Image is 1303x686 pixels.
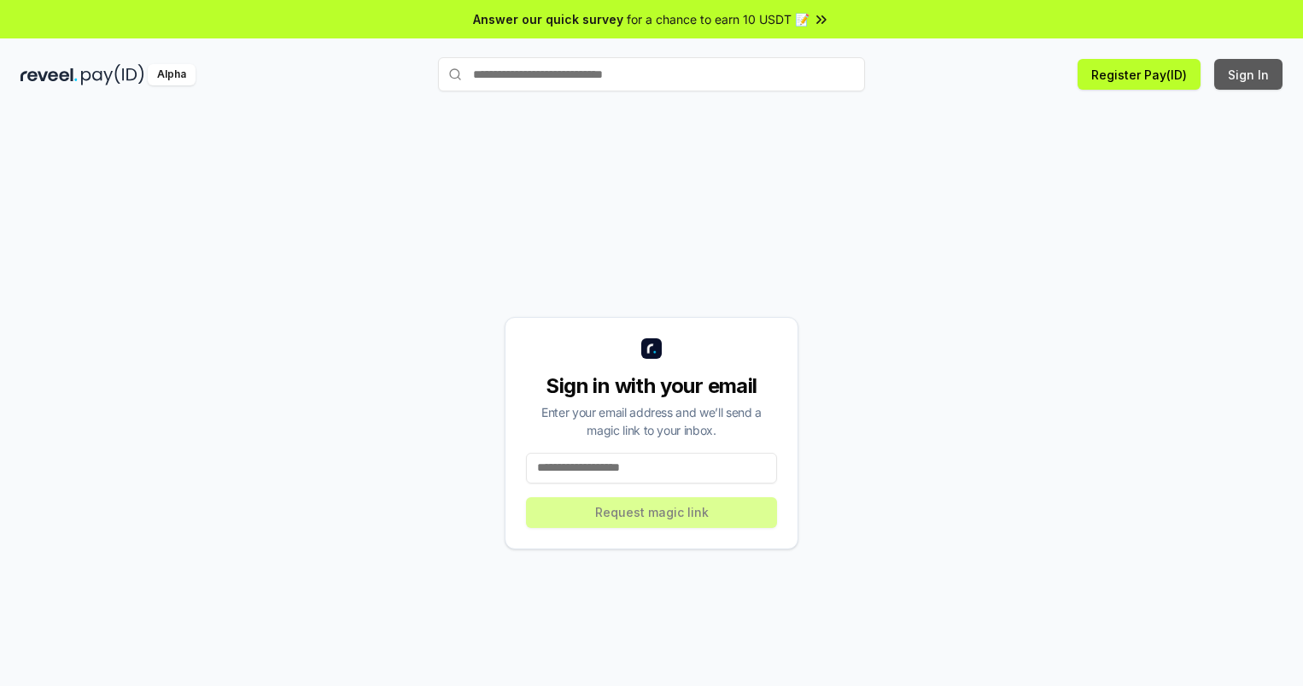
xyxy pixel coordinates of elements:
[81,64,144,85] img: pay_id
[1214,59,1283,90] button: Sign In
[627,10,809,28] span: for a chance to earn 10 USDT 📝
[1078,59,1201,90] button: Register Pay(ID)
[473,10,623,28] span: Answer our quick survey
[526,403,777,439] div: Enter your email address and we’ll send a magic link to your inbox.
[526,372,777,400] div: Sign in with your email
[20,64,78,85] img: reveel_dark
[641,338,662,359] img: logo_small
[148,64,196,85] div: Alpha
